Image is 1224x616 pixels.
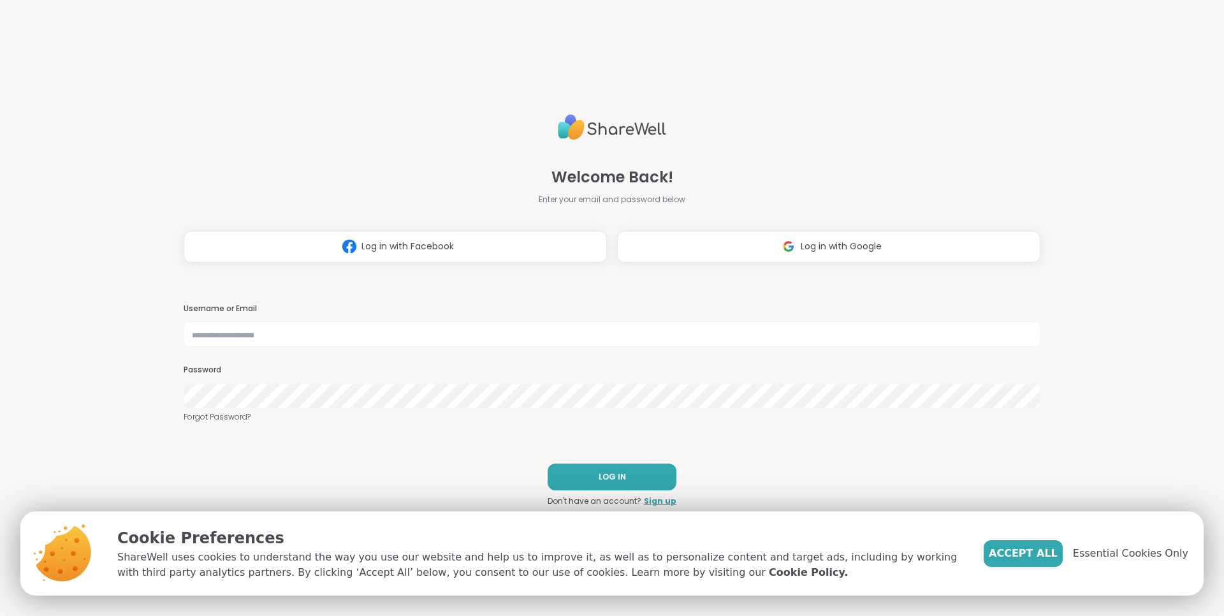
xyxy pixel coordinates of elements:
[184,365,1040,376] h3: Password
[539,194,685,205] span: Enter your email and password below
[984,540,1063,567] button: Accept All
[184,231,607,263] button: Log in with Facebook
[989,546,1058,561] span: Accept All
[644,495,676,507] a: Sign up
[551,166,673,189] span: Welcome Back!
[599,471,626,483] span: LOG IN
[184,304,1040,314] h3: Username or Email
[117,527,963,550] p: Cookie Preferences
[617,231,1040,263] button: Log in with Google
[776,235,801,258] img: ShareWell Logomark
[117,550,963,580] p: ShareWell uses cookies to understand the way you use our website and help us to improve it, as we...
[548,464,676,490] button: LOG IN
[1073,546,1188,561] span: Essential Cookies Only
[558,109,666,145] img: ShareWell Logo
[184,411,1040,423] a: Forgot Password?
[361,240,454,253] span: Log in with Facebook
[769,565,848,580] a: Cookie Policy.
[337,235,361,258] img: ShareWell Logomark
[801,240,882,253] span: Log in with Google
[548,495,641,507] span: Don't have an account?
